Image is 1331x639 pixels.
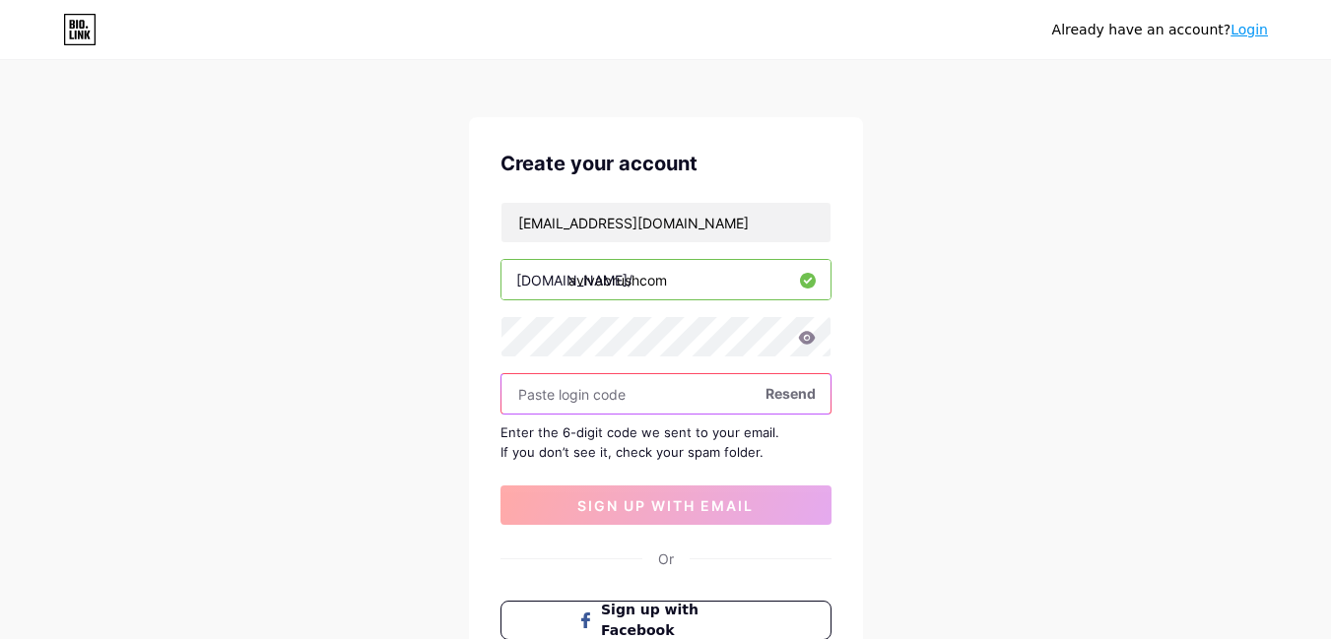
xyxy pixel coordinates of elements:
[658,548,674,569] div: Or
[516,270,632,290] div: [DOMAIN_NAME]/
[1052,20,1268,40] div: Already have an account?
[500,149,832,178] div: Create your account
[577,497,754,514] span: sign up with email
[1231,22,1268,37] a: Login
[765,383,816,404] span: Resend
[500,485,832,525] button: sign up with email
[501,203,831,242] input: Email
[501,374,831,414] input: Paste login code
[501,260,831,299] input: username
[500,422,832,462] div: Enter the 6-digit code we sent to your email. If you don’t see it, check your spam folder.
